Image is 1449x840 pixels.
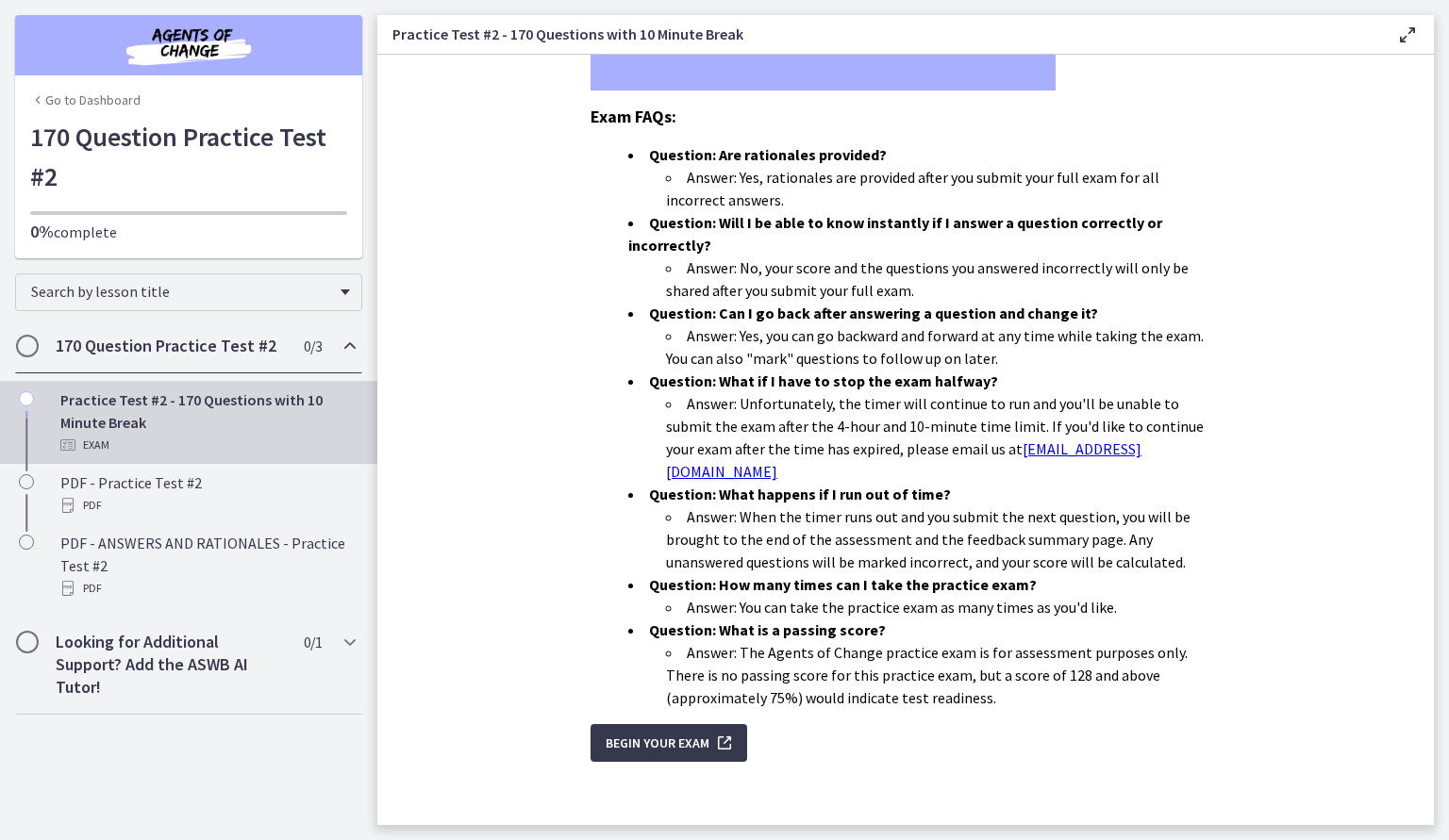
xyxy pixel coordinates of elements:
[591,106,676,127] span: Exam FAQs:
[75,23,302,68] img: Agents of Change Social Work Test Prep
[649,485,951,503] strong: Question: What happens if I run out of time?
[304,631,322,653] span: 0 / 1
[649,575,1037,594] strong: Question: How many times can I take the practice exam?
[666,256,1221,302] li: Answer: No, your score and the questions you answered incorrectly will only be shared after you s...
[666,166,1221,211] li: Answer: Yes, rationales are provided after you submit your full exam for all incorrect answers.
[392,23,1366,45] h3: Practice Test #2 - 170 Questions with 10 Minute Break
[666,324,1221,370] li: Answer: Yes, you can go backward and forward at any time while taking the exam. You can also "mar...
[606,732,709,754] span: Begin Your Exam
[649,304,1098,322] strong: Question: Can I go back after answering a question and change it?
[649,371,998,390] strong: Question: What if I have to stop the exam halfway?
[31,282,331,301] span: Search by lesson title
[30,117,347,196] h1: 170 Question Practice Test #2
[30,91,141,109] a: Go to Dashboard
[60,471,355,517] div: PDF - Practice Test #2
[60,388,355,456] div: Practice Test #2 - 170 Questions with 10 Minute Break
[30,221,54,242] span: 0%
[666,505,1221,573] li: Answer: When the timer runs out and you submit the next question, you will be brought to the end ...
[30,221,347,243] p: complete
[56,335,286,357] h2: 170 Question Practice Test #2
[304,335,322,357] span: 0 / 3
[56,631,286,699] h2: Looking for Additional Support? Add the ASWB AI Tutor!
[60,434,355,456] div: Exam
[666,392,1221,483] li: Answer: Unfortunately, the timer will continue to run and you'll be unable to submit the exam aft...
[591,724,747,762] button: Begin Your Exam
[60,494,355,517] div: PDF
[649,145,887,164] strong: Question: Are rationales provided?
[666,596,1221,618] li: Answer: You can take the practice exam as many times as you'd like.
[666,641,1221,709] li: Answer: The Agents of Change practice exam is for assessment purposes only. There is no passing s...
[60,577,355,600] div: PDF
[15,273,362,311] div: Search by lesson title
[628,213,1162,255] strong: Question: Will I be able to know instantly if I answer a question correctly or incorrectly?
[649,620,886,639] strong: Question: What is a passing score?
[60,532,355,600] div: PDF - ANSWERS AND RATIONALES - Practice Test #2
